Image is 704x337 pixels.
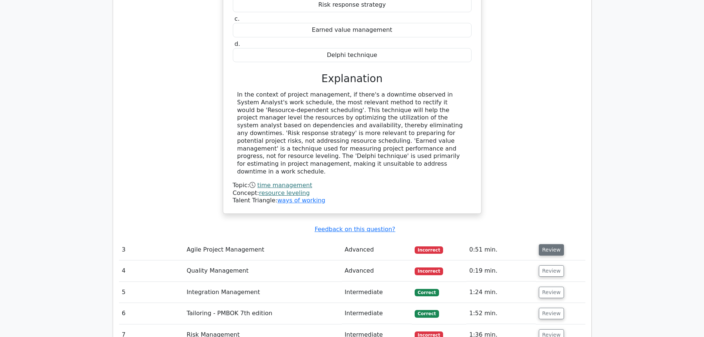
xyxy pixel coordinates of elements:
span: Incorrect [415,246,443,254]
span: Correct [415,289,439,296]
button: Review [539,265,564,277]
div: Concept: [233,189,472,197]
td: Integration Management [184,282,342,303]
a: resource leveling [259,189,310,196]
a: Feedback on this question? [314,226,395,233]
button: Review [539,244,564,256]
td: 1:52 min. [466,303,536,324]
td: Quality Management [184,260,342,282]
span: d. [235,40,240,47]
span: Correct [415,310,439,317]
td: Advanced [342,239,412,260]
div: Topic: [233,182,472,189]
div: In the context of project management, if there's a downtime observed in System Analyst's work sch... [237,91,467,176]
td: 3 [119,239,184,260]
span: Incorrect [415,267,443,275]
td: Advanced [342,260,412,282]
td: 0:51 min. [466,239,536,260]
td: Tailoring - PMBOK 7th edition [184,303,342,324]
div: Delphi technique [233,48,472,63]
button: Review [539,287,564,298]
td: 5 [119,282,184,303]
div: Earned value management [233,23,472,37]
td: Agile Project Management [184,239,342,260]
td: 1:24 min. [466,282,536,303]
h3: Explanation [237,73,467,85]
td: Intermediate [342,303,412,324]
td: 0:19 min. [466,260,536,282]
td: 4 [119,260,184,282]
button: Review [539,308,564,319]
span: c. [235,15,240,22]
td: Intermediate [342,282,412,303]
td: 6 [119,303,184,324]
a: time management [257,182,312,189]
a: ways of working [277,197,325,204]
div: Talent Triangle: [233,182,472,205]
